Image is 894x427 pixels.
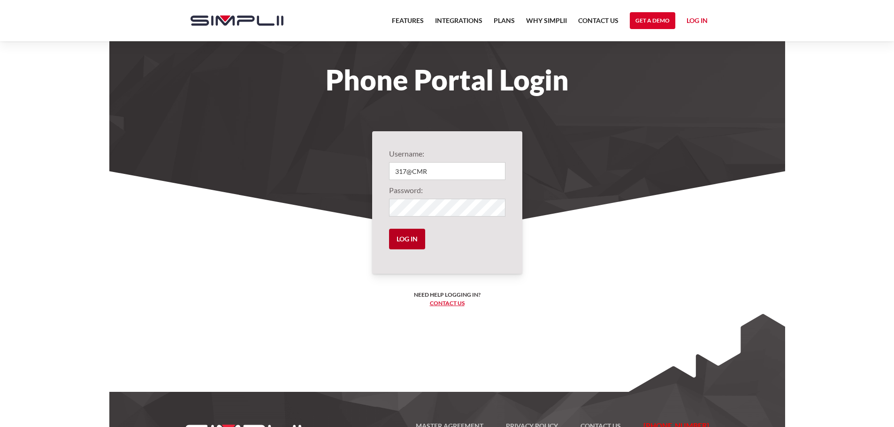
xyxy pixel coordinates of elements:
h1: Phone Portal Login [181,69,713,90]
input: Log in [389,229,425,249]
a: Plans [494,15,515,32]
label: Password: [389,185,505,196]
form: Login [389,148,505,257]
a: Integrations [435,15,482,32]
a: Features [392,15,424,32]
a: Get a Demo [630,12,675,29]
a: Contact US [578,15,619,32]
a: Log in [687,15,708,29]
a: Why Simplii [526,15,567,32]
label: Username: [389,148,505,159]
img: Simplii [191,15,283,26]
h6: Need help logging in? ‍ [414,291,481,307]
a: Contact us [430,300,465,307]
